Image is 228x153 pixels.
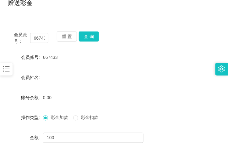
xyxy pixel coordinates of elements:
button: 查 询 [79,31,99,42]
span: 0.00 [43,95,52,100]
span: 彩金加款 [48,115,71,120]
i: 图标: bars [2,65,10,73]
input: 会员账号 [30,33,48,43]
span: 会员账号： [14,31,30,45]
label: 会员姓名 [21,75,43,80]
span: 彩金扣款 [78,115,101,120]
label: 操作类型 [21,115,43,120]
input: 请输入 [43,133,144,143]
label: 账号余额 [21,95,43,100]
span: 667433 [43,55,58,60]
label: 会员账号 [21,55,43,60]
i: 图标: setting [218,65,225,72]
button: 重 置 [57,31,77,42]
label: 金额 [30,135,43,140]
